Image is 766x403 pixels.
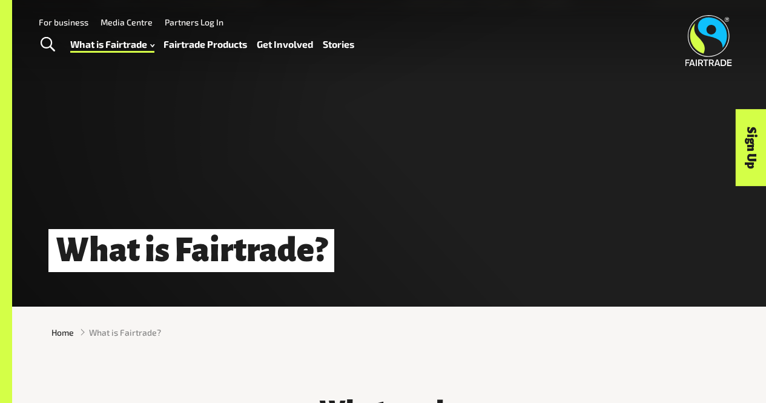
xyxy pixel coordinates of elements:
[165,17,223,27] a: Partners Log In
[685,15,732,66] img: Fairtrade Australia New Zealand logo
[163,36,247,53] a: Fairtrade Products
[89,326,161,339] span: What is Fairtrade?
[323,36,354,53] a: Stories
[257,36,313,53] a: Get Involved
[33,30,62,60] a: Toggle Search
[70,36,154,53] a: What is Fairtrade
[101,17,153,27] a: Media Centre
[51,326,74,339] a: Home
[48,229,334,272] h1: What is Fairtrade?
[39,17,88,27] a: For business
